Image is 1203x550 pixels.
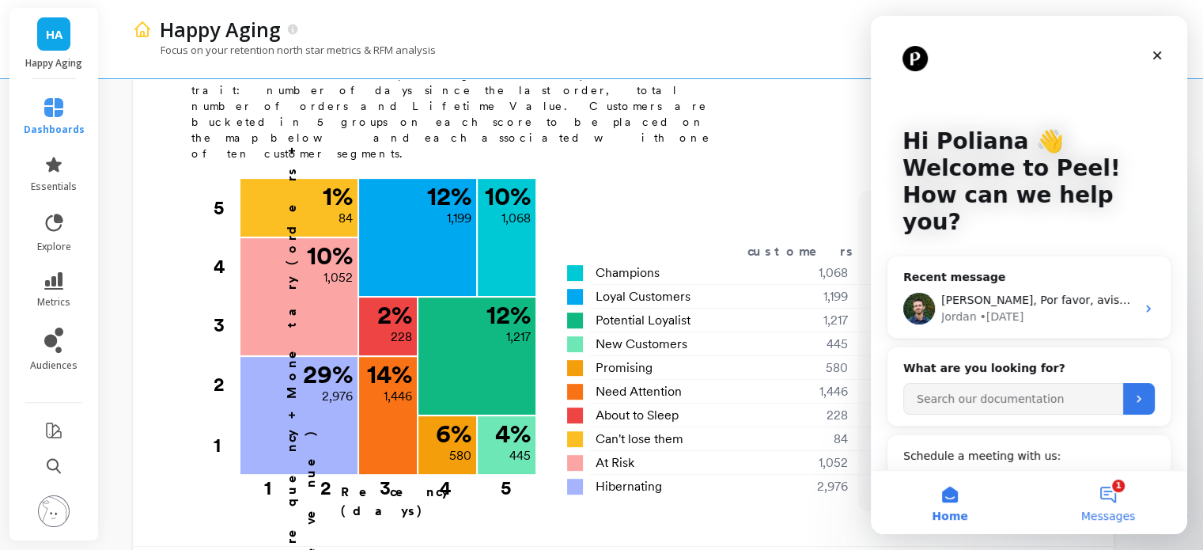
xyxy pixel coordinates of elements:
[868,358,937,377] p: 42
[367,362,412,387] p: 14 %
[755,382,868,401] div: 1,446
[506,328,531,347] p: 1,217
[235,476,301,491] div: 1
[596,382,682,401] span: Need Attention
[755,335,868,354] div: 445
[755,477,868,496] div: 2,976
[868,287,937,306] p: 52
[133,43,436,57] p: Focus on your retention north star metrics & RFM analysis
[38,495,70,527] img: profile picture
[31,180,77,193] span: essentials
[25,57,83,70] p: Happy Aging
[61,495,96,506] span: Home
[384,387,412,406] p: 1,446
[871,16,1187,534] iframe: Intercom live chat
[25,25,38,38] img: logo_orange.svg
[341,483,535,521] p: Recency (days)
[476,476,535,491] div: 5
[30,359,78,372] span: audiences
[596,287,690,306] span: Loyal Customers
[339,209,353,228] p: 84
[167,92,180,104] img: tab_keywords_by_traffic_grey.svg
[70,293,106,309] div: Jordan
[377,302,412,328] p: 2 %
[596,453,634,472] span: At Risk
[184,93,254,104] div: Palavras-chave
[37,241,71,253] span: explore
[755,358,868,377] div: 580
[160,16,281,43] p: Happy Aging
[307,243,353,268] p: 10 %
[24,123,85,136] span: dashboards
[158,455,316,518] button: Messages
[596,311,690,330] span: Potential Loyalist
[868,311,937,330] p: 28
[214,237,239,296] div: 4
[25,41,38,54] img: website_grey.svg
[868,335,937,354] p: 11
[214,355,239,414] div: 2
[41,41,226,54] div: [PERSON_NAME]: [DOMAIN_NAME]
[210,495,265,506] span: Messages
[191,51,729,161] p: RFM stands for , , and , each corresponding to some key customer trait: number of days since the ...
[355,476,415,491] div: 3
[83,93,121,104] div: Domínio
[596,335,687,354] span: New Customers
[596,264,660,283] span: Champions
[596,358,653,377] span: Promising
[486,302,531,328] p: 12 %
[755,264,868,283] div: 1,068
[37,296,70,309] span: metrics
[596,477,662,496] span: Hibernating
[214,415,239,476] div: 1
[214,296,239,355] div: 3
[44,25,78,38] div: v 4.0.25
[46,25,62,44] span: HA
[596,406,679,425] span: About to Sleep
[755,287,868,306] div: 1,199
[868,477,937,496] p: 208
[66,92,78,104] img: tab_domain_overview_orange.svg
[747,242,876,261] div: customers
[32,367,252,399] input: Search our documentation
[296,476,356,491] div: 2
[447,209,471,228] p: 1,199
[596,430,683,449] span: Can't lose them
[427,184,471,209] p: 12 %
[868,430,937,449] p: 135
[755,453,868,472] div: 1,052
[32,432,284,449] div: Schedule a meeting with us:
[755,430,868,449] div: 84
[70,278,664,290] span: [PERSON_NAME], Por favor, avise-me quando partilhar o acesso do Shopify Collaborator comigo. Obri...
[32,344,284,361] h2: What are you looking for?
[501,209,531,228] p: 1,068
[755,311,868,330] div: 1,217
[436,421,471,446] p: 6 %
[868,453,937,472] p: 172
[755,406,868,425] div: 228
[323,268,353,287] p: 1,052
[391,328,412,347] p: 228
[415,476,476,491] div: 4
[449,446,471,465] p: 580
[509,446,531,465] p: 445
[252,367,284,399] button: Submit
[322,387,353,406] p: 2,976
[272,25,301,54] div: Close
[133,20,152,39] img: header icon
[214,179,239,237] div: 5
[109,293,153,309] div: • [DATE]
[868,264,937,283] p: 10
[485,184,531,209] p: 10 %
[868,382,937,401] p: 85
[323,184,353,209] p: 1 %
[303,362,353,387] p: 29 %
[495,421,531,446] p: 4 %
